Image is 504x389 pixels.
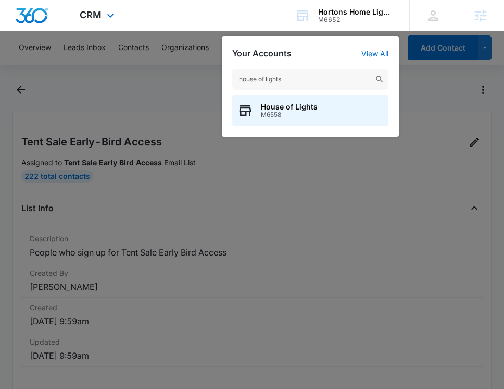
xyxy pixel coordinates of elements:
button: House of LightsM6558 [232,95,388,126]
div: account id [318,16,394,23]
h2: Your Accounts [232,48,292,58]
span: M6558 [261,111,318,118]
input: Search Accounts [232,69,388,90]
span: CRM [80,9,102,20]
div: account name [318,8,394,16]
span: House of Lights [261,103,318,111]
a: View All [361,49,388,58]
